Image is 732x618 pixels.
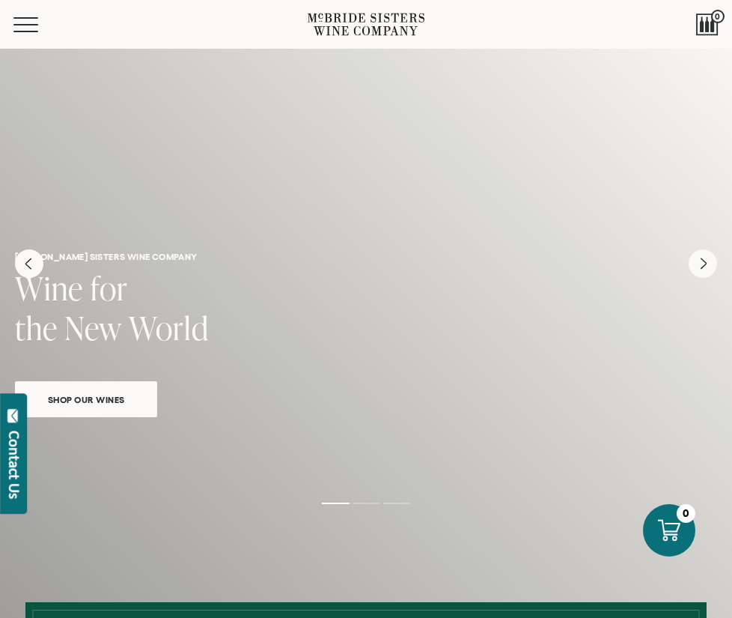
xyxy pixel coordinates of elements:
li: Page dot 1 [322,503,350,504]
div: Contact Us [7,431,22,499]
button: Next [689,249,717,278]
h6: [PERSON_NAME] sisters wine company [15,252,717,261]
span: Shop Our Wines [30,391,143,408]
button: Previous [15,249,43,278]
button: Mobile Menu Trigger [13,17,67,32]
span: Wine [15,266,83,310]
a: Shop Our Wines [15,381,157,417]
div: 0 [677,504,695,523]
span: the [15,306,57,350]
span: World [129,306,208,350]
li: Page dot 3 [383,503,411,504]
span: New [64,306,121,350]
span: for [91,266,127,310]
li: Page dot 2 [353,503,380,504]
span: 0 [711,10,725,23]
